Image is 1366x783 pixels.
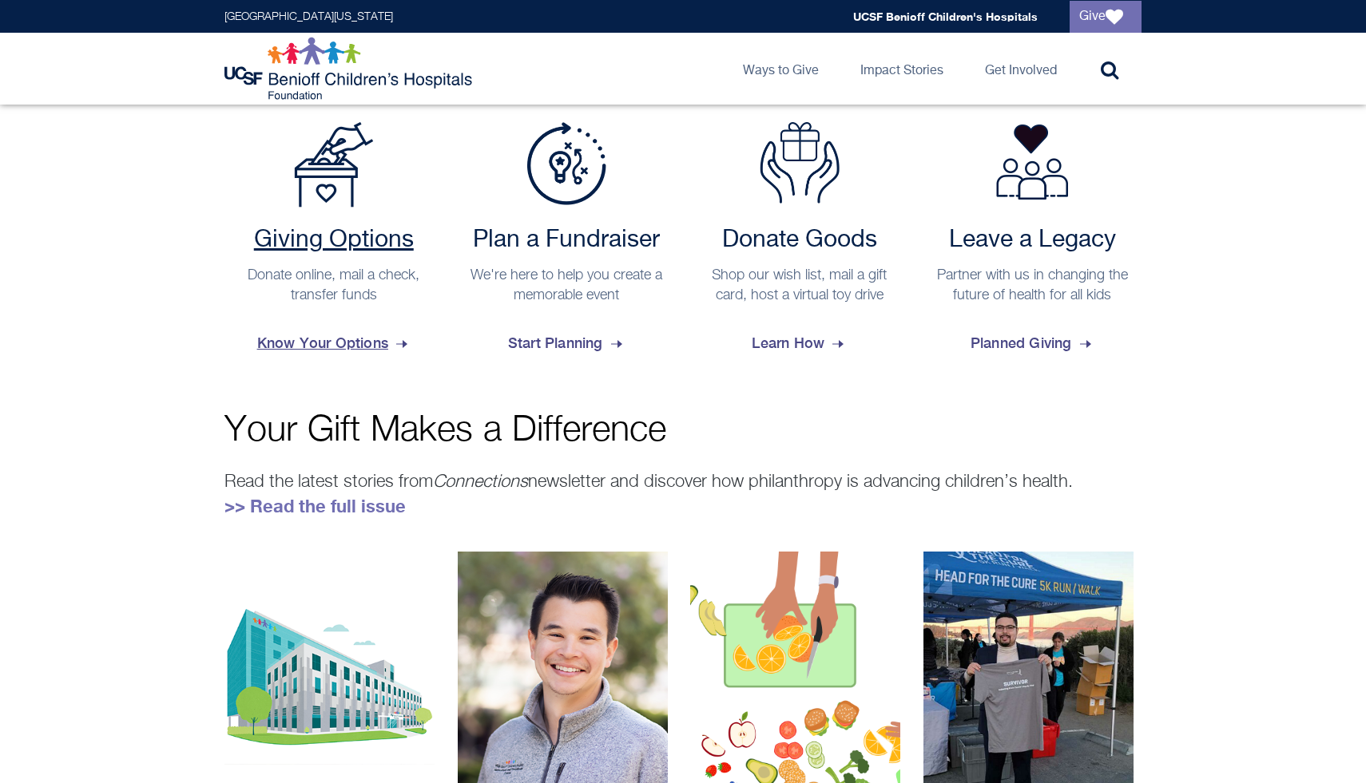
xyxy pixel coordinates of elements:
a: UCSF Benioff Children's Hospitals [853,10,1038,23]
h2: Donate Goods [698,226,901,255]
p: Donate online, mail a check, transfer funds [232,266,435,306]
h2: Plan a Fundraiser [466,226,669,255]
p: Read the latest stories from newsletter and discover how philanthropy is advancing children’s hea... [224,469,1142,520]
em: Connections [433,473,528,491]
p: Partner with us in changing the future of health for all kids [931,266,1134,306]
a: Ways to Give [730,33,832,105]
a: Payment Options Giving Options Donate online, mail a check, transfer funds Know Your Options [224,122,443,365]
p: Shop our wish list, mail a gift card, host a virtual toy drive [698,266,901,306]
a: Donate Goods Donate Goods Shop our wish list, mail a gift card, host a virtual toy drive Learn How [690,122,909,365]
p: Your Gift Makes a Difference [224,413,1142,449]
h2: Leave a Legacy [931,226,1134,255]
span: Know Your Options [257,322,411,365]
img: Logo for UCSF Benioff Children's Hospitals Foundation [224,37,476,101]
a: Plan a Fundraiser Plan a Fundraiser We're here to help you create a memorable event Start Planning [458,122,677,365]
img: Donate Goods [760,122,840,204]
img: Payment Options [294,122,374,208]
a: Leave a Legacy Partner with us in changing the future of health for all kids Planned Giving [923,122,1142,365]
span: Planned Giving [971,322,1094,365]
a: [GEOGRAPHIC_DATA][US_STATE] [224,11,393,22]
h2: Giving Options [232,226,435,255]
span: Learn How [752,322,847,365]
p: We're here to help you create a memorable event [466,266,669,306]
a: Get Involved [972,33,1070,105]
a: >> Read the full issue [224,496,406,516]
a: Impact Stories [848,33,956,105]
span: Start Planning [508,322,625,365]
a: Give [1070,1,1142,33]
img: Plan a Fundraiser [526,122,606,205]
